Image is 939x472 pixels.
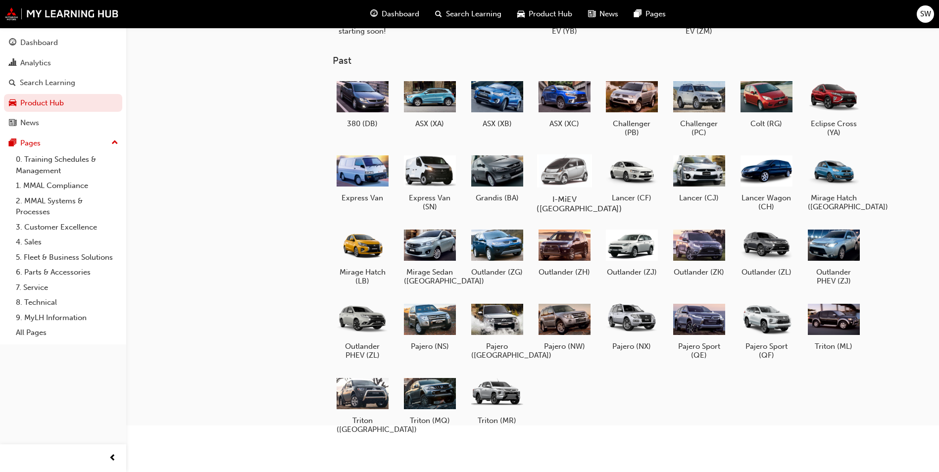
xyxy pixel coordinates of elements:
[467,297,527,364] a: Pajero ([GEOGRAPHIC_DATA])
[669,75,729,141] a: Challenger (PC)
[535,297,594,355] a: Pajero (NW)
[634,8,642,20] span: pages-icon
[471,119,523,128] h5: ASX (XB)
[337,342,389,360] h5: Outlander PHEV (ZL)
[435,8,442,20] span: search-icon
[362,4,427,24] a: guage-iconDashboard
[471,268,523,277] h5: Outlander (ZG)
[382,8,419,20] span: Dashboard
[337,119,389,128] h5: 380 (DB)
[741,119,792,128] h5: Colt (RG)
[4,32,122,134] button: DashboardAnalyticsSearch LearningProduct HubNews
[602,297,661,355] a: Pajero (NX)
[539,342,591,351] h5: Pajero (NW)
[404,416,456,425] h5: Triton (MQ)
[599,8,618,20] span: News
[606,119,658,137] h5: Challenger (PB)
[20,117,39,129] div: News
[12,310,122,326] a: 9. MyLH Information
[804,149,863,215] a: Mirage Hatch ([GEOGRAPHIC_DATA])
[537,194,592,213] h5: I-MiEV ([GEOGRAPHIC_DATA])
[337,268,389,285] h5: Mirage Hatch (LB)
[9,119,16,128] span: news-icon
[333,223,392,289] a: Mirage Hatch (LB)
[404,193,456,211] h5: Express Van (SN)
[535,75,594,132] a: ASX (XC)
[404,119,456,128] h5: ASX (XA)
[645,8,666,20] span: Pages
[737,75,796,132] a: Colt (RG)
[109,452,116,465] span: prev-icon
[333,372,392,438] a: Triton ([GEOGRAPHIC_DATA])
[808,342,860,351] h5: Triton (ML)
[580,4,626,24] a: news-iconNews
[467,372,527,429] a: Triton (MR)
[20,138,41,149] div: Pages
[20,37,58,48] div: Dashboard
[400,372,459,429] a: Triton (MQ)
[602,75,661,141] a: Challenger (PB)
[400,297,459,355] a: Pajero (NS)
[446,8,501,20] span: Search Learning
[673,119,725,137] h5: Challenger (PC)
[4,54,122,72] a: Analytics
[539,268,591,277] h5: Outlander (ZH)
[471,416,523,425] h5: Triton (MR)
[737,297,796,364] a: Pajero Sport (QF)
[4,134,122,152] button: Pages
[12,250,122,265] a: 5. Fleet & Business Solutions
[337,416,389,434] h5: Triton ([GEOGRAPHIC_DATA])
[737,223,796,281] a: Outlander (ZL)
[12,235,122,250] a: 4. Sales
[12,178,122,193] a: 1. MMAL Compliance
[111,137,118,149] span: up-icon
[606,193,658,202] h5: Lancer (CF)
[370,8,378,20] span: guage-icon
[673,193,725,202] h5: Lancer (CJ)
[9,139,16,148] span: pages-icon
[535,223,594,281] a: Outlander (ZH)
[602,223,661,281] a: Outlander (ZJ)
[400,149,459,215] a: Express Van (SN)
[404,342,456,351] h5: Pajero (NS)
[539,119,591,128] h5: ASX (XC)
[471,193,523,202] h5: Grandis (BA)
[333,55,895,66] h3: Past
[9,59,16,68] span: chart-icon
[669,297,729,364] a: Pajero Sport (QE)
[529,8,572,20] span: Product Hub
[535,149,594,215] a: I-MiEV ([GEOGRAPHIC_DATA])
[333,149,392,206] a: Express Van
[12,220,122,235] a: 3. Customer Excellence
[606,268,658,277] h5: Outlander (ZJ)
[669,149,729,206] a: Lancer (CJ)
[333,75,392,132] a: 380 (DB)
[4,114,122,132] a: News
[741,193,792,211] h5: Lancer Wagon (CH)
[4,94,122,112] a: Product Hub
[20,57,51,69] div: Analytics
[741,342,792,360] h5: Pajero Sport (QF)
[12,193,122,220] a: 2. MMAL Systems & Processes
[602,149,661,206] a: Lancer (CF)
[9,99,16,108] span: car-icon
[404,268,456,285] h5: Mirage Sedan ([GEOGRAPHIC_DATA])
[673,268,725,277] h5: Outlander (ZK)
[5,7,119,20] img: mmal
[4,34,122,52] a: Dashboard
[471,342,523,360] h5: Pajero ([GEOGRAPHIC_DATA])
[920,8,931,20] span: SW
[12,152,122,178] a: 0. Training Schedules & Management
[9,39,16,47] span: guage-icon
[400,75,459,132] a: ASX (XA)
[427,4,509,24] a: search-iconSearch Learning
[917,5,934,23] button: SW
[804,75,863,141] a: Eclipse Cross (YA)
[669,223,729,281] a: Outlander (ZK)
[737,149,796,215] a: Lancer Wagon (CH)
[509,4,580,24] a: car-iconProduct Hub
[673,342,725,360] h5: Pajero Sport (QE)
[804,223,863,289] a: Outlander PHEV (ZJ)
[606,342,658,351] h5: Pajero (NX)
